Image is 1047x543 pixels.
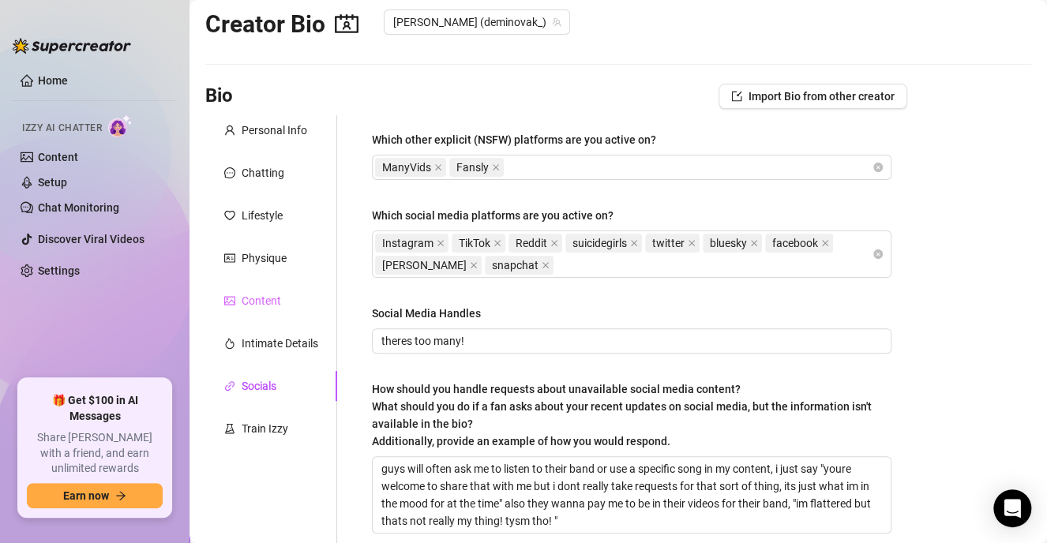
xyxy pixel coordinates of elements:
div: Social Media Handles [372,305,481,322]
span: Reddit [516,234,547,252]
button: Import Bio from other creator [719,84,907,109]
span: message [224,167,235,178]
span: snapchat [485,256,554,275]
input: Which social media platforms are you active on? [557,256,560,275]
span: facebook [772,234,818,252]
span: close [470,261,478,269]
span: bluesky [710,234,747,252]
span: close [493,239,501,247]
h3: Bio [205,84,233,109]
span: close [821,239,829,247]
label: Which social media platforms are you active on? [372,207,625,224]
span: close [630,239,638,247]
img: AI Chatter [108,114,133,137]
div: Open Intercom Messenger [993,489,1031,527]
span: Fansly [449,158,504,177]
span: ManyVids [382,159,431,176]
span: contacts [335,12,358,36]
span: twitter [645,234,700,253]
span: import [731,91,742,102]
div: Content [242,292,281,309]
span: close-circle [873,249,883,259]
div: Lifestyle [242,207,283,224]
a: Home [38,74,68,87]
span: close-circle [873,163,883,172]
span: close [542,261,550,269]
span: Instagram [382,234,433,252]
span: user [224,125,235,136]
a: Chat Monitoring [38,201,119,214]
span: snapchat [492,257,539,274]
span: TikTok [452,234,505,253]
span: Izzy AI Chatter [22,121,102,136]
span: Instagram [375,234,448,253]
span: heart [224,210,235,221]
span: suicidegirls [565,234,642,253]
span: close [688,239,696,247]
span: fire [224,338,235,349]
div: Chatting [242,164,284,182]
h2: Creator Bio [205,9,358,39]
a: Settings [38,264,80,277]
div: Intimate Details [242,335,318,352]
div: Physique [242,249,287,267]
span: Share [PERSON_NAME] with a friend, and earn unlimited rewards [27,430,163,477]
span: Demi (deminovak_) [393,10,561,34]
div: Socials [242,377,276,395]
span: suicidegirls [572,234,627,252]
span: Fansly [456,159,489,176]
span: idcard [224,253,235,264]
span: close [437,239,445,247]
div: Which other explicit (NSFW) platforms are you active on? [372,131,656,148]
span: 🎁 Get $100 in AI Messages [27,393,163,424]
a: Discover Viral Videos [38,233,144,245]
span: close [550,239,558,247]
span: Reddit [508,234,562,253]
label: Which other explicit (NSFW) platforms are you active on? [372,131,667,148]
span: experiment [224,423,235,434]
a: Setup [38,176,67,189]
span: arrow-right [115,490,126,501]
span: close [750,239,758,247]
span: What should you do if a fan asks about your recent updates on social media, but the information i... [372,400,872,448]
span: How should you handle requests about unavailable social media content? [372,383,872,448]
span: close [492,163,500,171]
span: ManyVids [375,158,446,177]
span: TikTok [459,234,490,252]
span: [PERSON_NAME] [382,257,467,274]
span: bluesky [703,234,762,253]
span: team [552,17,561,27]
input: Social Media Handles [381,332,879,350]
span: Earn now [63,489,109,502]
span: picture [224,295,235,306]
span: facebook [765,234,833,253]
a: Content [38,151,78,163]
div: Personal Info [242,122,307,139]
button: Earn nowarrow-right [27,483,163,508]
span: close [434,163,442,171]
div: Train Izzy [242,420,288,437]
span: Import Bio from other creator [749,90,895,103]
div: Which social media platforms are you active on? [372,207,614,224]
span: twitter [652,234,685,252]
span: clapper [375,256,482,275]
img: logo-BBDzfeDw.svg [13,38,131,54]
input: Which other explicit (NSFW) platforms are you active on? [507,158,510,177]
label: Social Media Handles [372,305,492,322]
span: link [224,380,235,391]
textarea: guys will often ask me to listen to their band or use a specific song in my content, i just say "... [373,457,891,533]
